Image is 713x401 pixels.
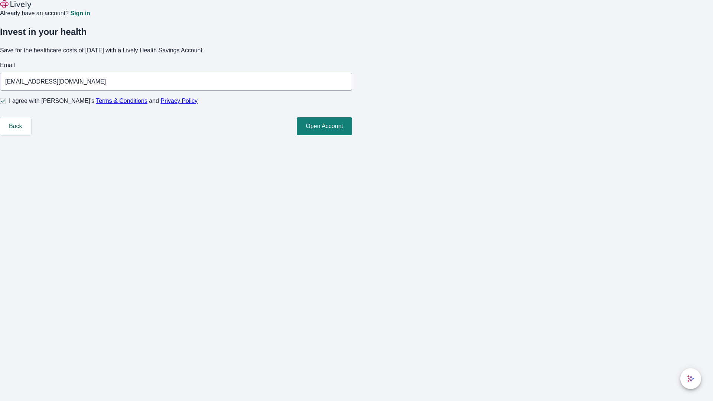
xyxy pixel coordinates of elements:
button: Open Account [297,117,352,135]
span: I agree with [PERSON_NAME]’s and [9,97,198,105]
a: Sign in [70,10,90,16]
a: Privacy Policy [161,98,198,104]
button: chat [680,368,701,389]
a: Terms & Conditions [96,98,147,104]
svg: Lively AI Assistant [687,375,694,382]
